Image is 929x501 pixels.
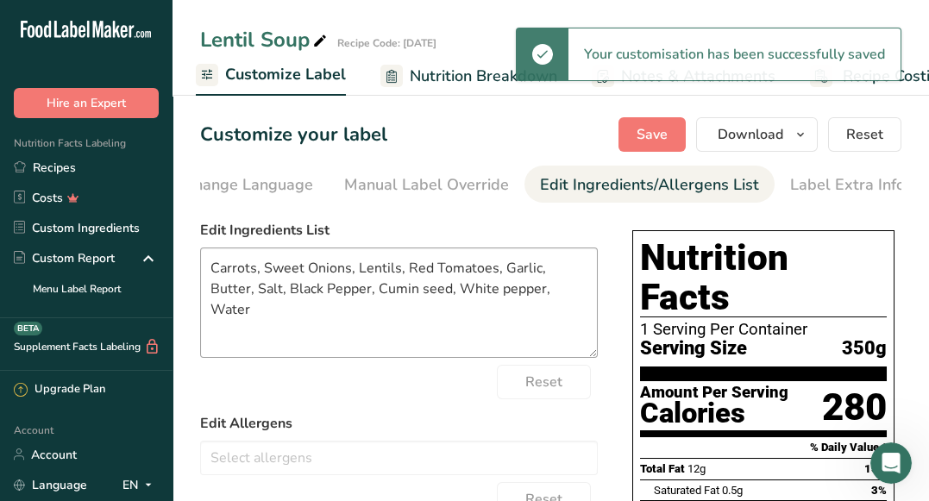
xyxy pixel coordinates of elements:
[201,444,597,471] input: Select allergens
[184,173,313,197] div: Change Language
[846,124,883,145] span: Reset
[337,35,436,51] div: Recipe Code: [DATE]
[14,470,87,500] a: Language
[14,249,115,267] div: Custom Report
[225,63,346,86] span: Customize Label
[696,117,818,152] button: Download
[822,385,887,430] div: 280
[640,437,887,458] section: % Daily Value *
[828,117,901,152] button: Reset
[718,124,783,145] span: Download
[640,338,747,360] span: Serving Size
[410,65,557,88] span: Nutrition Breakdown
[122,474,159,495] div: EN
[497,365,591,399] button: Reset
[722,484,743,497] span: 0.5g
[200,121,387,149] h1: Customize your label
[200,220,598,241] label: Edit Ingredients List
[687,462,706,475] span: 12g
[14,381,105,398] div: Upgrade Plan
[200,24,330,55] div: Lentil Soup
[654,484,719,497] span: Saturated Fat
[344,173,509,197] div: Manual Label Override
[637,124,668,145] span: Save
[618,117,686,152] button: Save
[640,321,887,338] div: 1 Serving Per Container
[540,173,759,197] div: Edit Ingredients/Allergens List
[870,442,912,484] iframe: Intercom live chat
[525,372,562,392] span: Reset
[14,322,42,335] div: BETA
[568,28,901,80] div: Your customisation has been successfully saved
[14,88,159,118] button: Hire an Expert
[640,385,788,401] div: Amount Per Serving
[864,462,887,475] span: 15%
[640,462,685,475] span: Total Fat
[842,338,887,360] span: 350g
[640,238,887,317] h1: Nutrition Facts
[380,57,557,96] a: Nutrition Breakdown
[640,401,788,426] div: Calories
[871,484,887,497] span: 3%
[790,173,905,197] div: Label Extra Info
[196,55,346,97] a: Customize Label
[200,413,598,434] label: Edit Allergens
